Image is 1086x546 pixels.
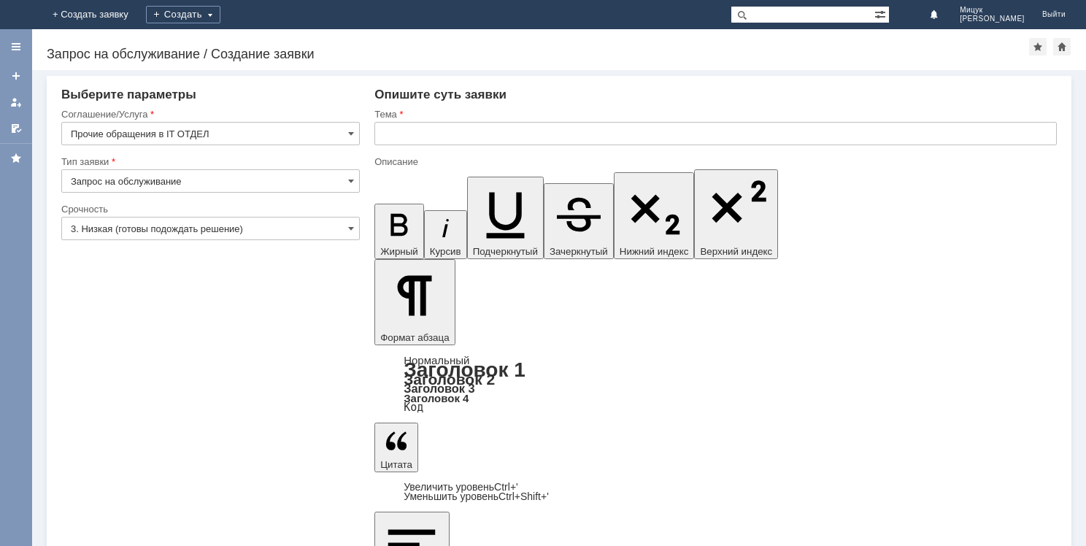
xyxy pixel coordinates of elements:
[620,246,689,257] span: Нижний индекс
[424,210,467,259] button: Курсив
[404,354,469,366] a: Нормальный
[404,481,518,493] a: Increase
[61,157,357,166] div: Тип заявки
[380,246,418,257] span: Жирный
[494,481,518,493] span: Ctrl+'
[960,6,1025,15] span: Мицук
[550,246,608,257] span: Зачеркнутый
[374,259,455,345] button: Формат абзаца
[374,423,418,472] button: Цитата
[1029,38,1047,55] div: Добавить в избранное
[374,355,1057,412] div: Формат абзаца
[47,47,1029,61] div: Запрос на обслуживание / Создание заявки
[380,332,449,343] span: Формат абзаца
[694,169,778,259] button: Верхний индекс
[404,401,423,414] a: Код
[498,491,549,502] span: Ctrl+Shift+'
[404,382,474,395] a: Заголовок 3
[544,183,614,259] button: Зачеркнутый
[404,358,525,381] a: Заголовок 1
[404,371,495,388] a: Заголовок 2
[960,15,1025,23] span: [PERSON_NAME]
[61,88,196,101] span: Выберите параметры
[874,7,889,20] span: Расширенный поиск
[4,117,28,140] a: Мои согласования
[374,88,507,101] span: Опишите суть заявки
[4,91,28,114] a: Мои заявки
[614,172,695,259] button: Нижний индекс
[700,246,772,257] span: Верхний индекс
[473,246,538,257] span: Подчеркнутый
[374,157,1054,166] div: Описание
[61,109,357,119] div: Соглашение/Услуга
[430,246,461,257] span: Курсив
[4,64,28,88] a: Создать заявку
[1053,38,1071,55] div: Сделать домашней страницей
[404,491,549,502] a: Decrease
[380,459,412,470] span: Цитата
[146,6,220,23] div: Создать
[374,204,424,259] button: Жирный
[61,204,357,214] div: Срочность
[467,177,544,259] button: Подчеркнутый
[374,482,1057,501] div: Цитата
[404,392,469,404] a: Заголовок 4
[374,109,1054,119] div: Тема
